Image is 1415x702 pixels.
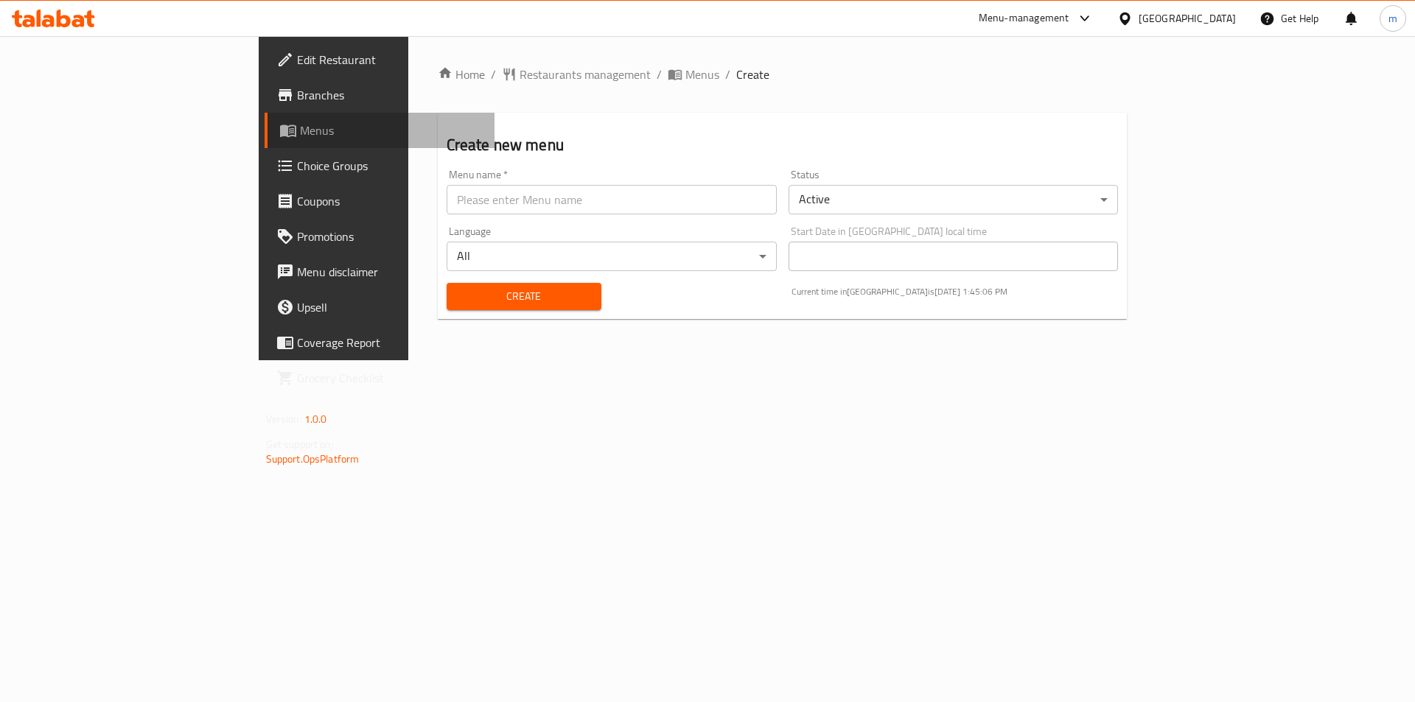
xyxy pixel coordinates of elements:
[792,285,1119,298] p: Current time in [GEOGRAPHIC_DATA] is [DATE] 1:45:06 PM
[657,66,662,83] li: /
[447,134,1119,156] h2: Create new menu
[447,185,777,214] input: Please enter Menu name
[297,228,483,245] span: Promotions
[297,298,483,316] span: Upsell
[297,51,483,69] span: Edit Restaurant
[297,334,483,351] span: Coverage Report
[725,66,730,83] li: /
[265,42,495,77] a: Edit Restaurant
[265,254,495,289] a: Menu disclaimer
[1388,10,1397,27] span: m
[438,66,1128,83] nav: breadcrumb
[447,283,601,310] button: Create
[297,263,483,281] span: Menu disclaimer
[266,435,334,454] span: Get support on:
[736,66,769,83] span: Create
[502,66,651,83] a: Restaurants management
[297,157,483,175] span: Choice Groups
[1139,10,1236,27] div: [GEOGRAPHIC_DATA]
[297,192,483,210] span: Coupons
[266,410,302,429] span: Version:
[265,289,495,325] a: Upsell
[265,219,495,254] a: Promotions
[458,287,590,306] span: Create
[265,360,495,396] a: Grocery Checklist
[297,86,483,104] span: Branches
[297,369,483,387] span: Grocery Checklist
[304,410,327,429] span: 1.0.0
[265,148,495,183] a: Choice Groups
[685,66,719,83] span: Menus
[789,185,1119,214] div: Active
[668,66,719,83] a: Menus
[300,122,483,139] span: Menus
[265,113,495,148] a: Menus
[265,325,495,360] a: Coverage Report
[979,10,1069,27] div: Menu-management
[265,183,495,219] a: Coupons
[520,66,651,83] span: Restaurants management
[447,242,777,271] div: All
[266,449,360,468] a: Support.OpsPlatform
[265,77,495,113] a: Branches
